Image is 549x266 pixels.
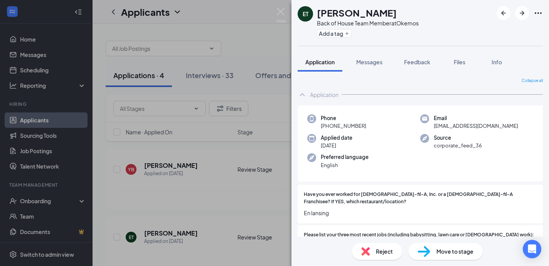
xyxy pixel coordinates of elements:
div: Open Intercom Messenger [523,240,541,258]
svg: ArrowRight [517,8,527,18]
div: ET [303,10,308,18]
button: PlusAdd a tag [317,29,351,37]
span: Preferred language [321,153,369,161]
span: En lansing [304,209,537,217]
div: Back of House Team Member at Okemos [317,19,419,27]
span: Info [492,59,502,65]
svg: Ellipses [534,8,543,18]
span: Have you ever worked for [DEMOGRAPHIC_DATA]-fil-A, Inc. or a [DEMOGRAPHIC_DATA]-fil-A Franchisee?... [304,191,537,206]
span: Phone [321,114,366,122]
span: Application [305,59,335,65]
span: Source [434,134,482,142]
span: Move to stage [436,247,473,256]
span: Collapse all [522,78,543,84]
h1: [PERSON_NAME] [317,6,397,19]
span: Email [434,114,518,122]
span: [EMAIL_ADDRESS][DOMAIN_NAME] [434,122,518,130]
button: ArrowRight [515,6,529,20]
span: Files [454,59,465,65]
svg: ChevronUp [298,90,307,99]
span: English [321,161,369,169]
span: [DATE] [321,142,352,149]
span: Feedback [404,59,430,65]
span: Messages [356,59,382,65]
span: Applied date [321,134,352,142]
svg: ArrowLeftNew [499,8,508,18]
span: [PHONE_NUMBER] [321,122,366,130]
button: ArrowLeftNew [497,6,510,20]
span: Reject [376,247,393,256]
div: Application [310,91,338,99]
span: corporate_feed_36 [434,142,482,149]
svg: Plus [345,31,349,36]
span: Please list your three most recent jobs (including babysitting, lawn care or [DEMOGRAPHIC_DATA] w... [304,231,534,239]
